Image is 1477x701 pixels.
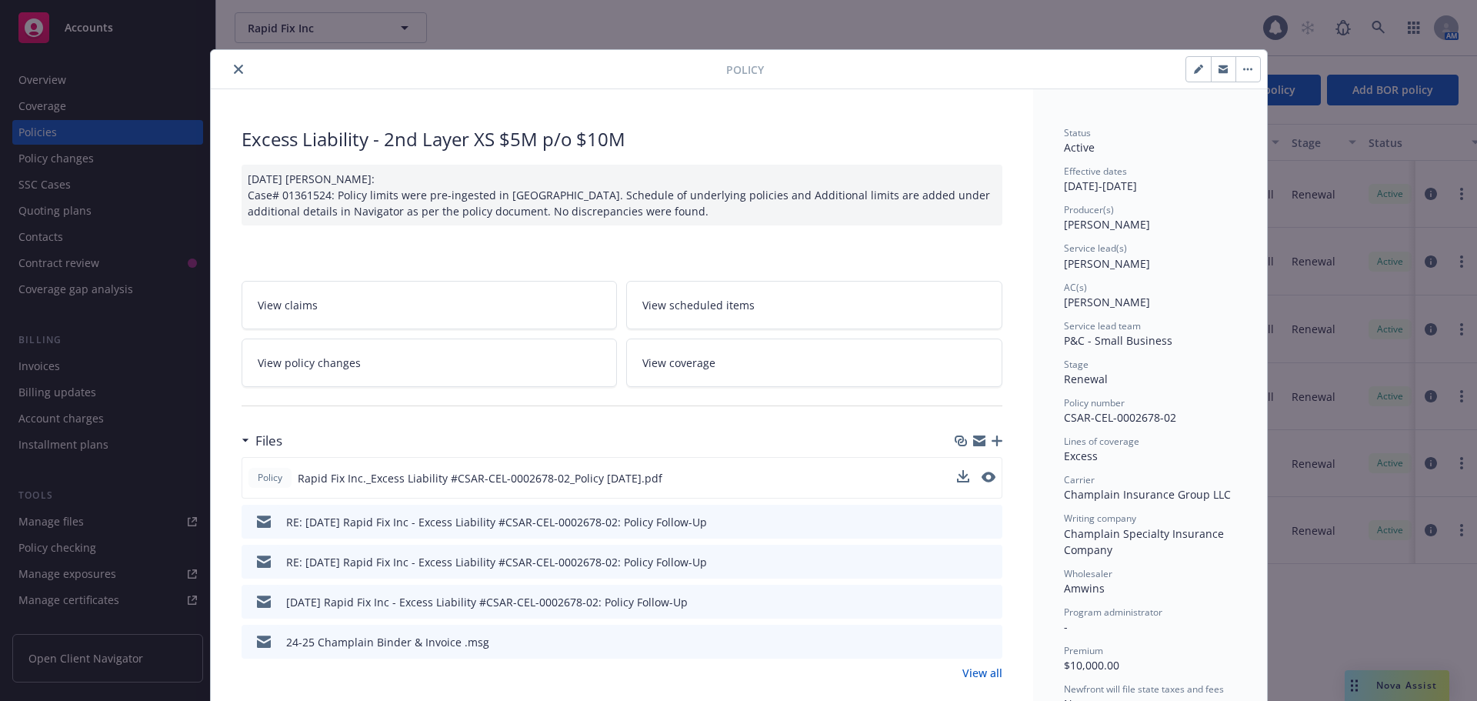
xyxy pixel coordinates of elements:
button: preview file [982,594,996,610]
a: View policy changes [242,339,618,387]
span: $10,000.00 [1064,658,1119,673]
button: download file [958,514,970,530]
span: Premium [1064,644,1103,657]
button: download file [958,554,970,570]
button: download file [957,470,969,482]
span: View claims [258,297,318,313]
span: Stage [1064,358,1089,371]
div: [DATE] - [DATE] [1064,165,1236,194]
span: Policy [726,62,764,78]
span: Rapid Fix Inc._Excess Liability #CSAR-CEL-0002678-02_Policy [DATE].pdf [298,470,662,486]
span: Champlain Specialty Insurance Company [1064,526,1227,557]
button: download file [958,634,970,650]
div: [DATE] Rapid Fix Inc - Excess Liability #CSAR-CEL-0002678-02: Policy Follow-Up [286,594,688,610]
button: download file [958,594,970,610]
span: Policy [255,471,285,485]
span: Writing company [1064,512,1136,525]
span: Active [1064,140,1095,155]
span: Producer(s) [1064,203,1114,216]
a: View coverage [626,339,1002,387]
a: View all [962,665,1002,681]
span: Service lead team [1064,319,1141,332]
span: AC(s) [1064,281,1087,294]
div: 24-25 Champlain Binder & Invoice .msg [286,634,489,650]
a: View scheduled items [626,281,1002,329]
span: Champlain Insurance Group LLC [1064,487,1231,502]
span: View coverage [642,355,715,371]
div: Excess Liability - 2nd Layer XS $5M p/o $10M [242,126,1002,152]
span: Policy number [1064,396,1125,409]
span: Amwins [1064,581,1105,596]
span: Newfront will file state taxes and fees [1064,683,1224,696]
div: Excess [1064,448,1236,464]
span: P&C - Small Business [1064,333,1172,348]
span: CSAR-CEL-0002678-02 [1064,410,1176,425]
button: preview file [982,554,996,570]
span: [PERSON_NAME] [1064,256,1150,271]
button: close [229,60,248,78]
button: download file [957,470,969,486]
span: [PERSON_NAME] [1064,295,1150,309]
span: Wholesaler [1064,567,1112,580]
button: preview file [982,514,996,530]
span: Status [1064,126,1091,139]
span: Service lead(s) [1064,242,1127,255]
span: - [1064,619,1068,634]
span: Carrier [1064,473,1095,486]
button: preview file [982,472,995,482]
div: RE: [DATE] Rapid Fix Inc - Excess Liability #CSAR-CEL-0002678-02: Policy Follow-Up [286,554,707,570]
span: Lines of coverage [1064,435,1139,448]
span: [PERSON_NAME] [1064,217,1150,232]
div: RE: [DATE] Rapid Fix Inc - Excess Liability #CSAR-CEL-0002678-02: Policy Follow-Up [286,514,707,530]
h3: Files [255,431,282,451]
button: preview file [982,470,995,486]
span: Renewal [1064,372,1108,386]
div: Files [242,431,282,451]
span: Effective dates [1064,165,1127,178]
button: preview file [982,634,996,650]
div: [DATE] [PERSON_NAME]: Case# 01361524: Policy limits were pre-ingested in [GEOGRAPHIC_DATA]. Sched... [242,165,1002,225]
span: View policy changes [258,355,361,371]
span: Program administrator [1064,606,1162,619]
span: View scheduled items [642,297,755,313]
a: View claims [242,281,618,329]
